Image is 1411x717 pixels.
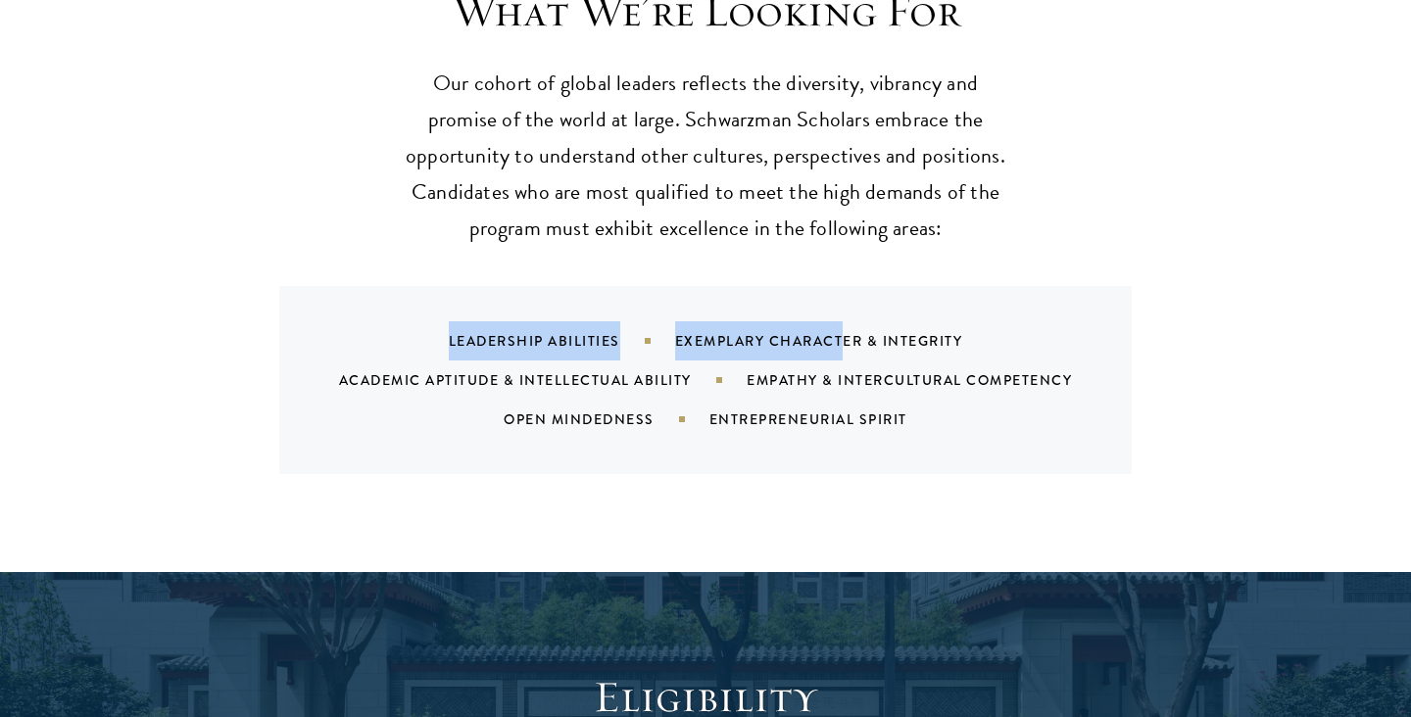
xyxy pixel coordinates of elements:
[449,331,675,351] div: Leadership Abilities
[747,370,1121,390] div: Empathy & Intercultural Competency
[504,409,709,429] div: Open Mindedness
[709,409,956,429] div: Entrepreneurial Spirit
[675,331,1012,351] div: Exemplary Character & Integrity
[339,370,747,390] div: Academic Aptitude & Intellectual Ability
[402,66,1009,247] p: Our cohort of global leaders reflects the diversity, vibrancy and promise of the world at large. ...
